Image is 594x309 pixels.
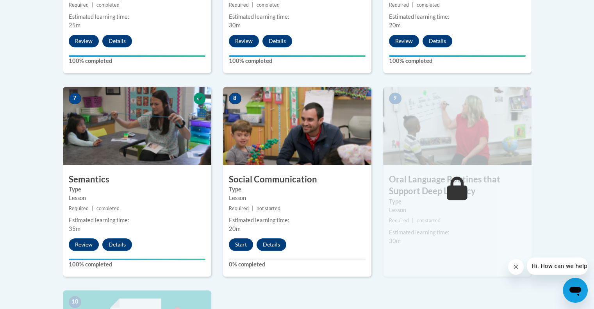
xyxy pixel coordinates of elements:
span: 7 [69,93,81,104]
span: Required [229,2,249,8]
span: Required [229,205,249,211]
span: 30m [389,238,401,244]
span: 25m [69,22,80,29]
button: Review [69,35,99,47]
button: Details [423,35,452,47]
button: Details [102,35,132,47]
button: Review [229,35,259,47]
label: 100% completed [69,57,205,65]
div: Estimated learning time: [69,13,205,21]
img: Course Image [63,87,211,165]
button: Details [257,238,286,251]
iframe: Button to launch messaging window [563,278,588,303]
span: not started [417,218,441,223]
span: | [412,218,414,223]
div: Your progress [229,55,366,57]
button: Details [102,238,132,251]
label: Type [229,185,366,194]
button: Review [69,238,99,251]
h3: Oral Language Routines that Support Deep Literacy [383,173,532,198]
div: Lesson [389,206,526,214]
span: 20m [389,22,401,29]
span: completed [96,205,120,211]
span: 30m [229,22,241,29]
label: 100% completed [229,57,366,65]
span: completed [417,2,440,8]
div: Your progress [69,259,205,260]
span: Required [69,205,89,211]
span: 8 [229,93,241,104]
span: Hi. How can we help? [5,5,63,12]
label: Type [69,185,205,194]
span: | [412,2,414,8]
iframe: Close message [508,259,524,275]
span: Required [389,218,409,223]
button: Details [262,35,292,47]
div: Lesson [69,194,205,202]
div: Your progress [69,55,205,57]
span: 10 [69,296,81,308]
div: Estimated learning time: [229,13,366,21]
span: completed [96,2,120,8]
label: 100% completed [69,260,205,269]
span: Required [389,2,409,8]
button: Start [229,238,253,251]
span: | [92,205,93,211]
div: Your progress [389,55,526,57]
label: Type [389,197,526,206]
div: Estimated learning time: [389,228,526,237]
button: Review [389,35,419,47]
span: | [252,2,253,8]
span: not started [257,205,280,211]
img: Course Image [383,87,532,165]
h3: Semantics [63,173,211,186]
div: Estimated learning time: [69,216,205,225]
h3: Social Communication [223,173,371,186]
span: completed [257,2,280,8]
div: Lesson [229,194,366,202]
div: Estimated learning time: [389,13,526,21]
iframe: Message from company [527,257,588,275]
img: Course Image [223,87,371,165]
span: 35m [69,225,80,232]
span: | [92,2,93,8]
span: | [252,205,253,211]
label: 100% completed [389,57,526,65]
span: Required [69,2,89,8]
div: Estimated learning time: [229,216,366,225]
span: 20m [229,225,241,232]
label: 0% completed [229,260,366,269]
span: 9 [389,93,401,104]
